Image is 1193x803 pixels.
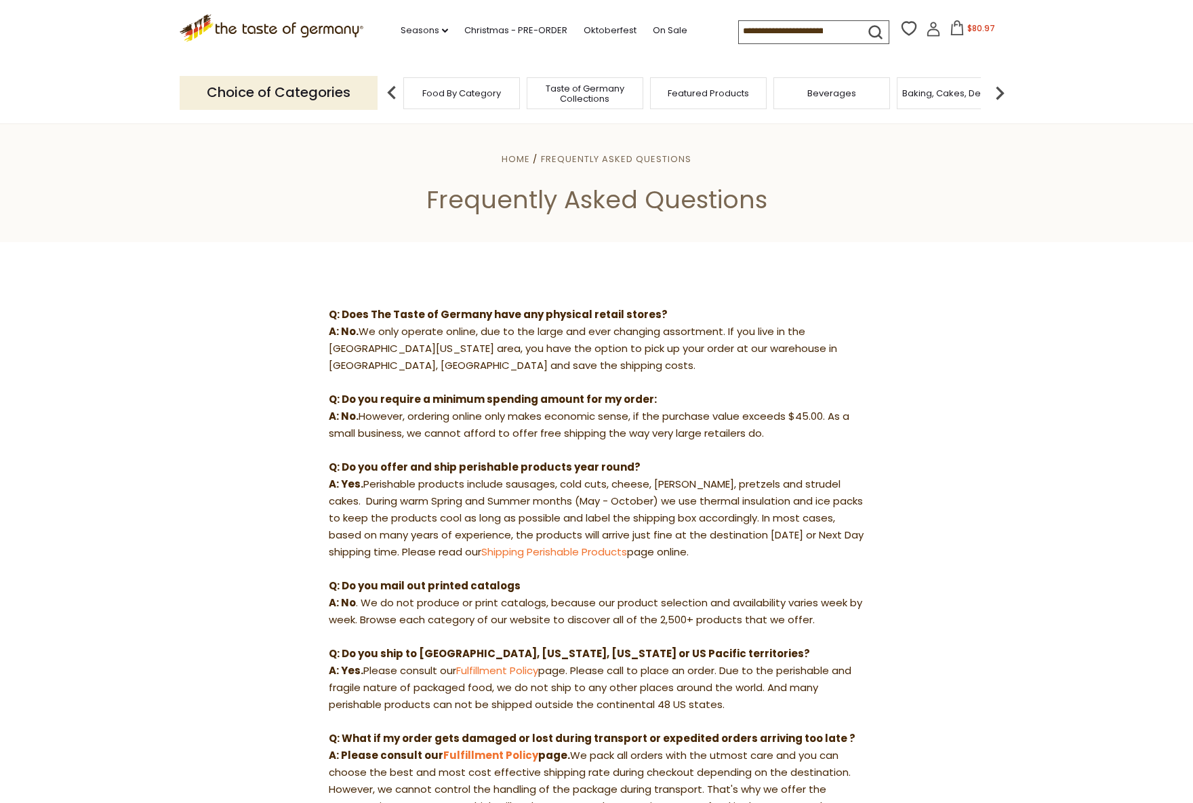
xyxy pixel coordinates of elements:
[422,88,501,98] a: Food By Category
[531,83,639,104] a: Taste of Germany Collections
[329,324,359,338] strong: A: No.
[329,477,363,491] strong: A: Yes.
[541,153,691,165] a: Frequently Asked Questions
[443,748,538,762] a: Fulfillment Policy
[329,409,359,423] strong: A: No.
[944,20,1001,41] button: $80.97
[180,76,378,109] p: Choice of Categories
[329,646,810,661] strong: Q: Do you ship to [GEOGRAPHIC_DATA], [US_STATE], [US_STATE] or US Pacific territories?
[902,88,1007,98] a: Baking, Cakes, Desserts
[653,23,687,38] a: On Sale
[401,23,448,38] a: Seasons
[502,153,530,165] a: Home
[329,579,521,593] strong: Q: Do you mail out printed catalogs
[329,392,657,406] strong: Q: Do you require a minimum spending amount for my order:
[378,79,405,106] img: previous arrow
[584,23,636,38] a: Oktoberfest
[329,595,356,610] strong: A: No
[329,307,668,321] strong: Q: Does The Taste of Germany have any physical retail stores?
[329,460,641,474] strong: Q: Do you offer and ship perishable products year round?
[807,88,856,98] a: Beverages
[42,184,1151,215] h1: Frequently Asked Questions
[481,545,627,559] a: Shipping Perishable Products
[329,731,855,745] strong: Q: What if my order gets damaged or lost during transport or expedited orders arriving too late ?
[464,23,567,38] a: Christmas - PRE-ORDER
[329,663,363,678] strong: A: Yes.
[668,88,749,98] a: Featured Products
[329,748,570,762] strong: A: Please consult our page.
[967,22,995,34] span: $80.97
[986,79,1013,106] img: next arrow
[456,663,538,678] a: Fulfillment Policy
